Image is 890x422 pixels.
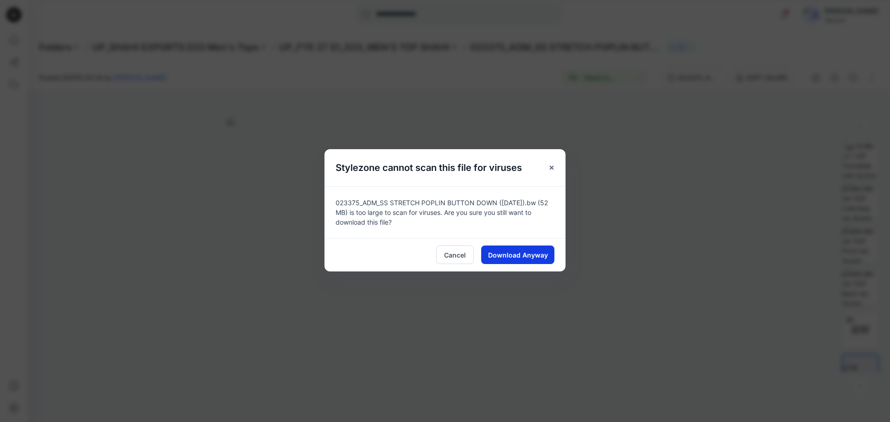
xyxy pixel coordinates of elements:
button: Close [543,159,560,176]
button: Cancel [436,246,474,264]
span: Cancel [444,250,466,260]
button: Download Anyway [481,246,554,264]
span: Download Anyway [488,250,548,260]
div: 023375_ADM_SS STRETCH POPLIN BUTTON DOWN ([DATE]).bw (52 MB) is too large to scan for viruses. Ar... [324,186,566,238]
h5: Stylezone cannot scan this file for viruses [324,149,533,186]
